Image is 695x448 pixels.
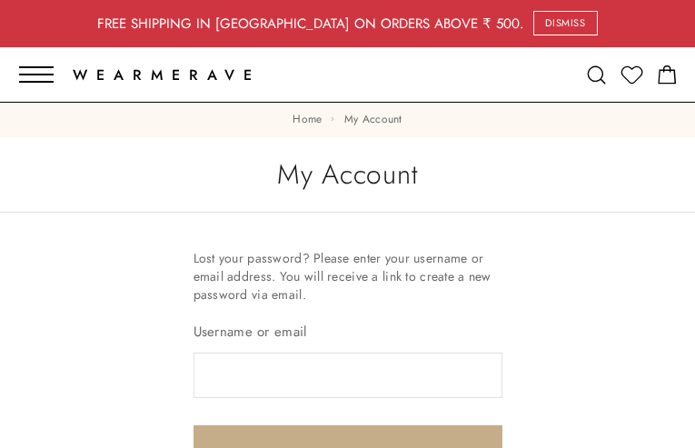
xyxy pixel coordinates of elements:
[73,68,261,83] span: Wearmerave
[194,322,502,353] label: Username or email
[194,249,502,304] p: Lost your password? Please enter your username or email address. You will receive a link to creat...
[533,11,598,35] a: Dismiss
[344,111,402,127] span: My account
[73,56,252,93] a: Wearmerave
[293,111,322,127] a: Home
